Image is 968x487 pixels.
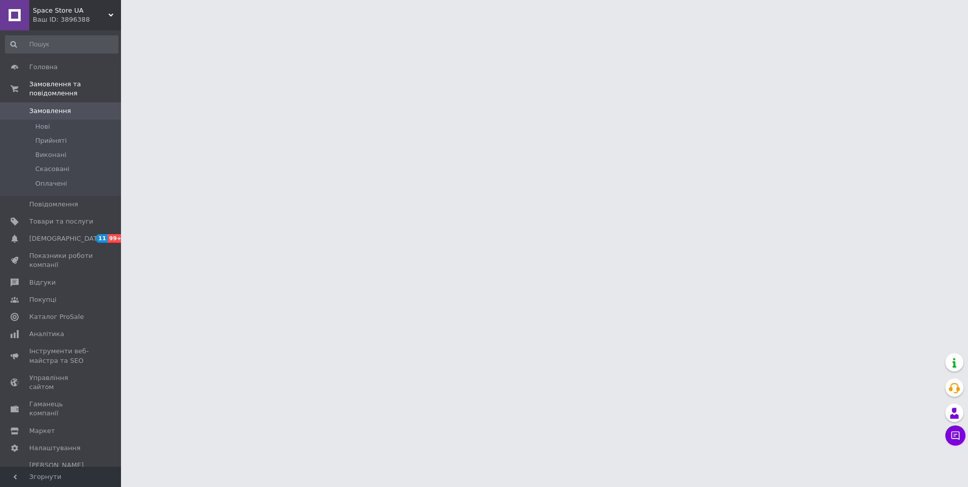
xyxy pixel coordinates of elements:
[29,295,56,304] span: Покупці
[107,234,124,243] span: 99+
[96,234,107,243] span: 11
[29,347,93,365] span: Інструменти веб-майстра та SEO
[29,217,93,226] span: Товари та послуги
[33,15,121,24] div: Ваш ID: 3896388
[35,136,67,145] span: Прийняті
[35,150,67,159] span: Виконані
[5,35,118,53] input: Пошук
[29,312,84,321] span: Каталог ProSale
[29,63,57,72] span: Головна
[35,179,67,188] span: Оплачені
[29,251,93,269] span: Показники роботи компанії
[29,200,78,209] span: Повідомлення
[29,234,104,243] span: [DEMOGRAPHIC_DATA]
[29,426,55,436] span: Маркет
[29,278,55,287] span: Відгуки
[29,373,93,392] span: Управління сайтом
[945,425,965,446] button: Чат з покупцем
[29,80,121,98] span: Замовлення та повідомлення
[29,400,93,418] span: Гаманець компанії
[29,330,64,339] span: Аналітика
[29,444,81,453] span: Налаштування
[33,6,108,15] span: Space Store UA
[35,165,70,174] span: Скасовані
[35,122,50,131] span: Нові
[29,106,71,116] span: Замовлення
